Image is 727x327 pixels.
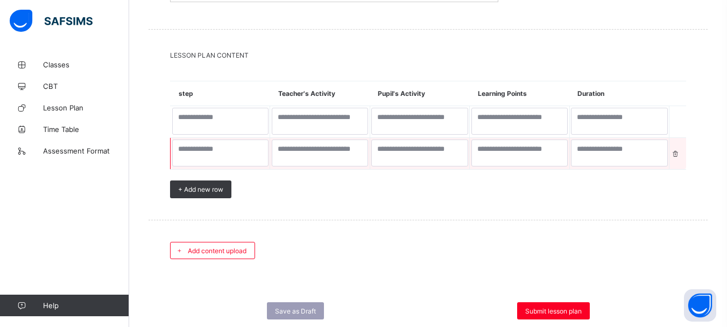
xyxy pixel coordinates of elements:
img: safsims [10,10,93,32]
span: Lesson Plan [43,103,129,112]
th: Learning Points [470,81,569,106]
span: Assessment Format [43,147,129,155]
th: Duration [569,81,669,106]
span: Submit lesson plan [525,307,582,315]
button: Open asap [684,289,716,322]
span: Help [43,301,129,310]
th: step [171,81,270,106]
th: Teacher's Activity [270,81,370,106]
span: Save as Draft [275,307,316,315]
span: LESSON PLAN CONTENT [170,51,686,59]
span: CBT [43,82,129,91]
th: Pupil's Activity [370,81,469,106]
span: + Add new row [178,185,223,193]
span: Classes [43,60,129,69]
span: Add content upload [188,247,246,255]
span: Time Table [43,125,129,134]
